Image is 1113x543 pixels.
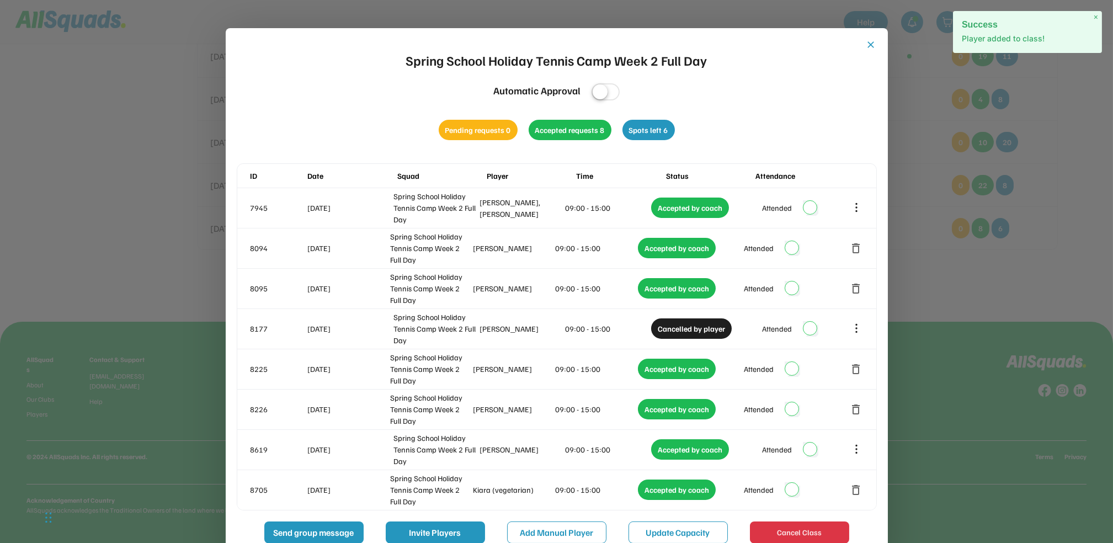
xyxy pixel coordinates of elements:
div: [DATE] [308,484,388,496]
div: Squad [397,170,484,182]
div: [PERSON_NAME] [473,283,553,294]
div: Accepted by coach [638,238,716,258]
button: delete [850,403,863,416]
div: Attended [762,323,792,334]
div: Attended [762,444,792,455]
div: 8094 [251,242,306,254]
div: Attended [744,363,774,375]
div: 09:00 - 15:00 [566,444,649,455]
div: 09:00 - 15:00 [566,202,649,214]
h2: Success [962,20,1093,29]
div: [DATE] [308,283,388,294]
div: Status [666,170,753,182]
div: 09:00 - 15:00 [556,363,636,375]
div: [DATE] [308,323,392,334]
div: Attended [744,242,774,254]
div: [PERSON_NAME], [PERSON_NAME] [480,196,563,220]
div: 09:00 - 15:00 [556,242,636,254]
button: delete [850,242,863,255]
div: [PERSON_NAME] [480,444,563,455]
div: [DATE] [308,242,388,254]
div: Accepted by coach [638,399,716,419]
div: Spring School Holiday Tennis Camp Week 2 Full Day [406,50,707,70]
div: Accepted requests 8 [529,120,611,140]
div: Accepted by coach [638,278,716,299]
div: 09:00 - 15:00 [556,403,636,415]
div: Cancelled by player [651,318,732,339]
div: [PERSON_NAME] [480,323,563,334]
div: Spring School Holiday Tennis Camp Week 2 Full Day [393,190,477,225]
p: Player added to class! [962,33,1093,44]
div: Spring School Holiday Tennis Camp Week 2 Full Day [390,472,471,507]
div: Spring School Holiday Tennis Camp Week 2 Full Day [390,392,471,427]
div: Accepted by coach [651,198,729,218]
div: Spring School Holiday Tennis Camp Week 2 Full Day [390,352,471,386]
div: 09:00 - 15:00 [556,283,636,294]
div: 7945 [251,202,306,214]
div: [PERSON_NAME] [473,242,553,254]
div: Spots left 6 [622,120,675,140]
div: Attended [744,403,774,415]
div: 8619 [251,444,306,455]
div: Player [487,170,574,182]
div: Accepted by coach [638,480,716,500]
div: 8225 [251,363,306,375]
div: Automatic Approval [493,83,581,98]
button: close [866,39,877,50]
div: Attended [744,484,774,496]
div: Accepted by coach [651,439,729,460]
div: Kiara (vegetarian) [473,484,553,496]
div: Time [576,170,663,182]
span: × [1094,13,1098,22]
div: Spring School Holiday Tennis Camp Week 2 Full Day [390,231,471,265]
div: [PERSON_NAME] [473,403,553,415]
div: [DATE] [308,363,388,375]
div: 09:00 - 15:00 [566,323,649,334]
button: delete [850,483,863,497]
div: Accepted by coach [638,359,716,379]
div: Spring School Holiday Tennis Camp Week 2 Full Day [393,432,477,467]
div: [DATE] [308,403,388,415]
div: Pending requests 0 [439,120,518,140]
button: delete [850,363,863,376]
div: Attended [744,283,774,294]
div: [DATE] [308,202,392,214]
div: 8095 [251,283,306,294]
div: ID [251,170,306,182]
div: Attendance [755,170,843,182]
div: 8705 [251,484,306,496]
div: 09:00 - 15:00 [556,484,636,496]
div: 8226 [251,403,306,415]
div: [DATE] [308,444,392,455]
div: Attended [762,202,792,214]
div: Spring School Holiday Tennis Camp Week 2 Full Day [390,271,471,306]
button: delete [850,282,863,295]
div: [PERSON_NAME] [473,363,553,375]
div: 8177 [251,323,306,334]
div: Date [308,170,395,182]
div: Spring School Holiday Tennis Camp Week 2 Full Day [393,311,477,346]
